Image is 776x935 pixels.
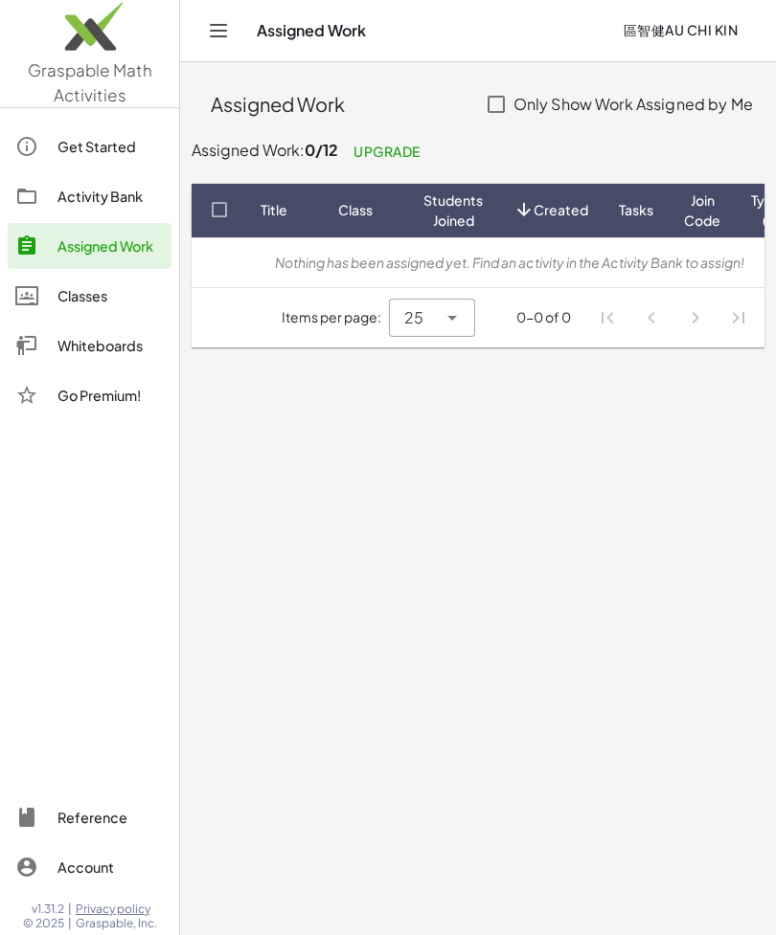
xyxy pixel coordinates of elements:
[514,81,753,127] label: Only Show Work Assigned by Me
[192,135,765,168] p: Assigned Work:
[354,143,421,160] span: Upgrade
[586,296,761,340] nav: Pagination Navigation
[338,134,436,168] a: Upgrade
[623,21,738,40] span: 區智健AU Chi Kin
[203,15,234,46] button: Toggle navigation
[423,190,483,231] span: Students Joined
[338,200,373,220] span: Class
[8,844,171,890] a: Account
[57,806,164,829] div: Reference
[261,200,287,220] span: Title
[8,173,171,219] a: Activity Bank
[211,91,468,118] div: Assigned Work
[8,223,171,269] a: Assigned Work
[28,59,152,105] span: Graspable Math Activities
[68,902,72,917] span: |
[57,284,164,307] div: Classes
[76,916,157,931] span: Graspable, Inc.
[57,384,164,407] div: Go Premium!
[57,135,164,158] div: Get Started
[534,200,588,220] span: Created
[57,334,164,357] div: Whiteboards
[404,306,423,329] span: 25
[516,307,571,327] div: 0-0 of 0
[76,902,157,917] a: Privacy policy
[607,13,753,48] button: 區智健AU Chi Kin
[8,123,171,169] a: Get Started
[305,140,338,160] span: 0/12
[57,185,164,208] div: Activity Bank
[684,190,720,231] span: Join Code
[619,200,653,220] span: Tasks
[8,323,171,368] a: Whiteboards
[8,794,171,840] a: Reference
[32,902,64,917] span: v1.31.2
[8,273,171,319] a: Classes
[57,856,164,879] div: Account
[282,307,389,327] span: Items per page:
[57,234,164,257] div: Assigned Work
[68,916,72,931] span: |
[23,916,64,931] span: © 2025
